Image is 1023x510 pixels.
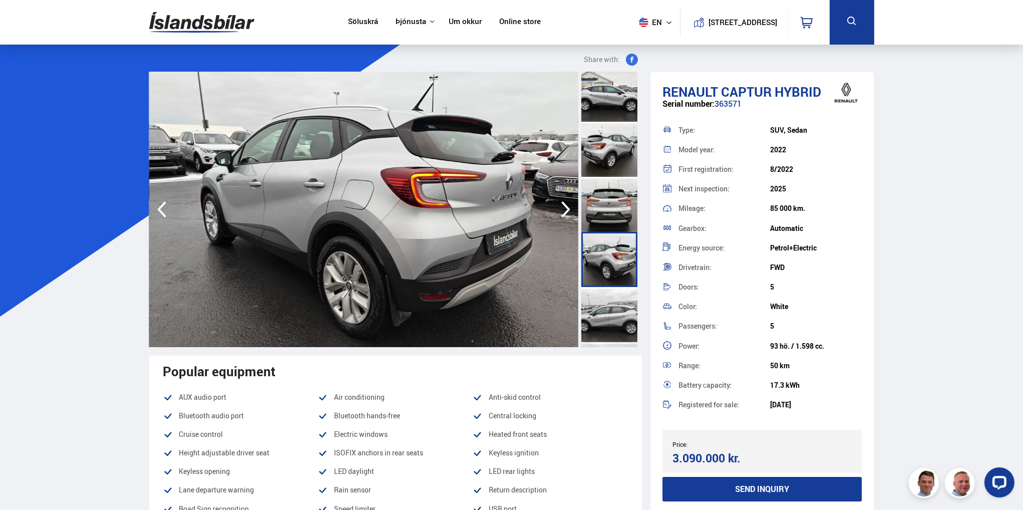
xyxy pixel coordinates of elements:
img: FbJEzSuNWCJXmdc-.webp [910,469,940,499]
li: LED daylight [318,465,473,477]
li: Lane departure warning [163,484,318,496]
div: [DATE] [770,401,862,409]
div: Mileage: [678,205,770,212]
div: Battery сapacity: [678,382,770,389]
div: Doors: [678,284,770,291]
li: Central locking [473,410,627,422]
li: AUX audio port [163,391,318,403]
img: svg+xml;base64,PHN2ZyB4bWxucz0iaHR0cDovL3d3dy53My5vcmcvMjAwMC9zdmciIHdpZHRoPSI1MTIiIGhlaWdodD0iNT... [639,18,648,27]
div: Next inspection: [678,185,770,192]
div: Petrol+Electric [770,244,862,252]
span: Share with: [584,54,620,66]
a: Um okkur [449,17,482,28]
div: 5 [770,283,862,291]
li: Keyless ignition [473,447,627,459]
li: Return description [473,484,627,496]
li: Air conditioning [318,391,473,403]
div: Popular equipment [163,364,628,379]
img: brand logo [826,77,866,108]
a: [STREET_ADDRESS] [686,8,783,37]
div: First registration: [678,166,770,173]
div: Automatic [770,224,862,232]
img: 2522908.jpeg [578,72,1007,347]
div: Drivetrain: [678,264,770,271]
a: Söluskrá [348,17,378,28]
button: Share with: [580,54,642,66]
li: Height adjustable driver seat [163,447,318,459]
div: Registered for sale: [678,401,770,408]
div: Color: [678,303,770,310]
div: 3.090.000 kr. [672,451,759,465]
button: en [635,8,680,37]
div: 50 km [770,362,862,370]
button: Þjónusta [396,17,426,27]
li: Rain sensor [318,484,473,496]
div: 5 [770,322,862,330]
div: Model year: [678,146,770,153]
div: 8/2022 [770,165,862,173]
img: 2522906.jpeg [149,72,578,347]
span: Captur HYBRID [721,83,821,101]
li: Keyless opening [163,465,318,477]
div: Range: [678,362,770,369]
span: en [635,18,660,27]
li: Anti-skid control [473,391,627,403]
a: Online store [499,17,541,28]
img: G0Ugv5HjCgRt.svg [149,6,254,39]
button: [STREET_ADDRESS] [713,18,774,27]
img: siFngHWaQ9KaOqBr.png [946,469,976,499]
li: LED rear lights [473,465,627,477]
div: 93 hö. / 1.598 cc. [770,342,862,350]
iframe: LiveChat chat widget [976,463,1018,505]
li: ISOFIX anchors in rear seats [318,447,473,459]
div: Gearbox: [678,225,770,232]
button: Send inquiry [662,477,862,501]
div: SUV, Sedan [770,126,862,134]
span: Serial number: [662,98,715,109]
div: 17.3 kWh [770,381,862,389]
li: Bluetooth audio port [163,410,318,422]
div: Power: [678,343,770,350]
li: Cruise control [163,428,318,440]
div: 2025 [770,185,862,193]
li: Heated front seats [473,428,627,440]
div: 2022 [770,146,862,154]
li: Electric windows [318,428,473,440]
div: 85 000 km. [770,204,862,212]
div: White [770,303,862,311]
div: Energy source: [678,244,770,251]
div: 363571 [662,99,862,119]
div: FWD [770,264,862,272]
div: Type: [678,127,770,134]
div: Price: [672,441,762,448]
span: Renault [662,83,718,101]
div: Passengers: [678,323,770,330]
li: Bluetooth hands-free [318,410,473,422]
